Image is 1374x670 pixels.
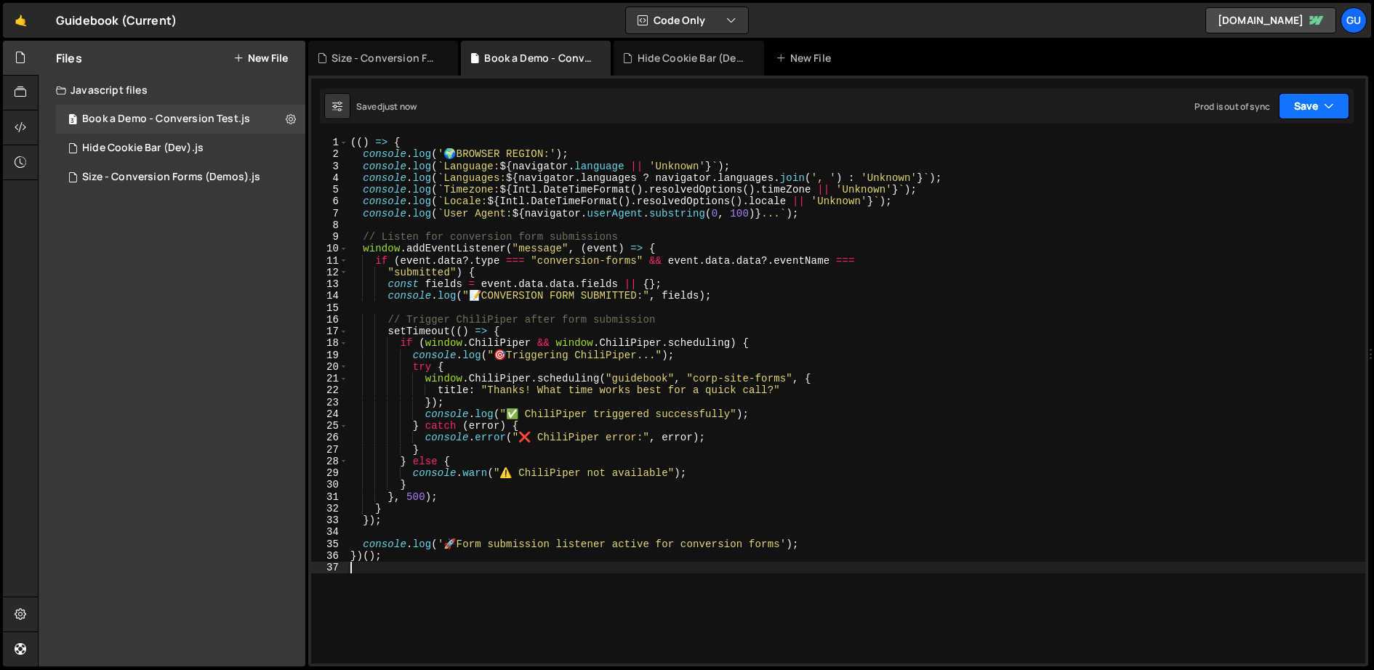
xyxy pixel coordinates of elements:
div: Guidebook (Current) [56,12,177,29]
div: 17 [311,326,348,337]
div: 8 [311,219,348,231]
div: 31 [311,491,348,503]
div: 32 [311,503,348,514]
div: Book a Demo - Conversion Test.js [56,105,305,134]
div: 20 [311,361,348,373]
div: 36 [311,550,348,562]
button: Save [1279,93,1349,119]
span: 3 [68,115,77,126]
div: Hide Cookie Bar (Dev).js [638,51,747,65]
div: New File [776,51,837,65]
div: 3 [311,161,348,172]
div: 16 [311,314,348,326]
div: 35 [311,538,348,550]
div: 25 [311,420,348,432]
div: 23 [311,397,348,408]
div: 4 [311,172,348,184]
div: 1 [311,137,348,148]
div: 34 [311,526,348,538]
div: 33 [311,514,348,526]
div: Book a Demo - Conversion Test.js [484,51,593,65]
div: Prod is out of sync [1194,100,1270,113]
div: 14 [311,290,348,302]
div: 27 [311,444,348,456]
h2: Files [56,50,82,66]
div: 15 [311,302,348,314]
div: 18 [311,337,348,349]
div: 5 [311,184,348,195]
div: Saved [356,100,417,113]
button: New File [233,52,288,64]
div: Hide Cookie Bar (Dev).js [82,142,204,155]
div: 29 [311,467,348,479]
div: 6 [311,195,348,207]
a: Gu [1341,7,1367,33]
div: 11 [311,255,348,267]
div: 16498/45674.js [56,134,305,163]
div: 28 [311,456,348,467]
div: 7 [311,208,348,219]
div: 19 [311,350,348,361]
button: Code Only [626,7,748,33]
a: [DOMAIN_NAME] [1205,7,1336,33]
div: Size - Conversion Forms (Demos).js [82,171,260,184]
div: 26 [311,432,348,443]
div: just now [382,100,417,113]
div: 2 [311,148,348,160]
div: 37 [311,562,348,573]
a: 🤙 [3,3,39,38]
div: 10 [311,243,348,254]
div: 21 [311,373,348,384]
div: Book a Demo - Conversion Test.js [82,113,250,126]
div: Javascript files [39,76,305,105]
div: 12 [311,267,348,278]
div: 24 [311,408,348,420]
div: 13 [311,278,348,290]
div: 22 [311,384,348,396]
div: 30 [311,479,348,491]
div: 16498/46882.js [56,163,305,192]
div: 9 [311,231,348,243]
div: Size - Conversion Forms (Demos).js [332,51,441,65]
